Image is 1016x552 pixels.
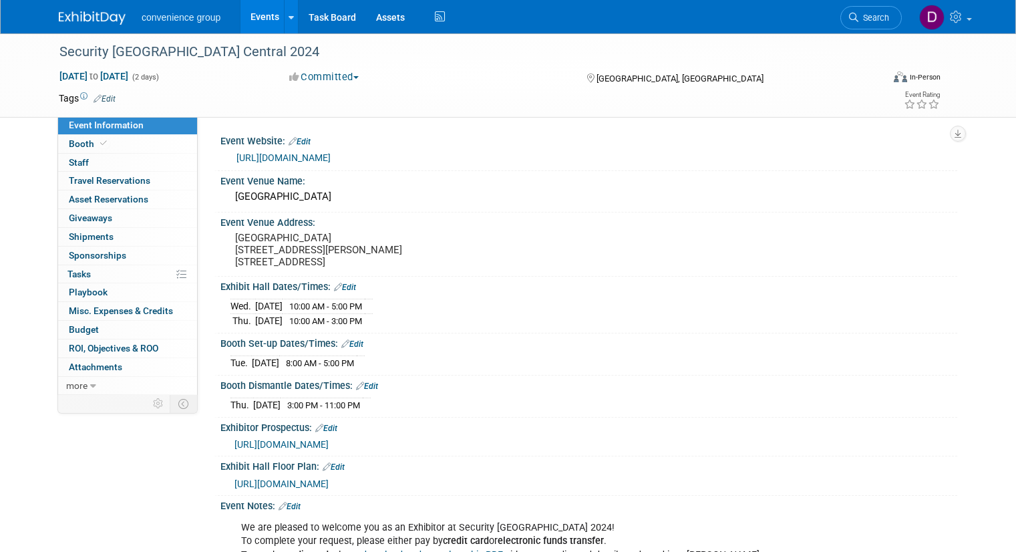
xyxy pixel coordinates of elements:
[66,380,88,391] span: more
[58,172,197,190] a: Travel Reservations
[220,213,957,229] div: Event Venue Address:
[220,131,957,148] div: Event Website:
[67,269,91,279] span: Tasks
[59,11,126,25] img: ExhibitDay
[69,305,173,316] span: Misc. Expenses & Credits
[230,186,947,207] div: [GEOGRAPHIC_DATA]
[234,439,329,450] a: [URL][DOMAIN_NAME]
[919,5,945,30] img: Diego Boechat
[69,120,144,130] span: Event Information
[840,6,902,29] a: Search
[131,73,159,82] span: (2 days)
[147,395,170,412] td: Personalize Event Tab Strip
[289,316,362,326] span: 10:00 AM - 3:00 PM
[315,424,337,433] a: Edit
[58,228,197,246] a: Shipments
[88,71,100,82] span: to
[55,40,866,64] div: Security [GEOGRAPHIC_DATA] Central 2024
[58,154,197,172] a: Staff
[69,324,99,335] span: Budget
[285,70,364,84] button: Committed
[341,339,363,349] a: Edit
[289,137,311,146] a: Edit
[69,250,126,261] span: Sponsorships
[142,12,220,23] span: convenience group
[58,209,197,227] a: Giveaways
[909,72,941,82] div: In-Person
[286,358,354,368] span: 8:00 AM - 5:00 PM
[58,116,197,134] a: Event Information
[220,171,957,188] div: Event Venue Name:
[279,502,301,511] a: Edit
[59,70,129,82] span: [DATE] [DATE]
[323,462,345,472] a: Edit
[69,194,148,204] span: Asset Reservations
[59,92,116,105] td: Tags
[69,231,114,242] span: Shipments
[810,70,941,90] div: Event Format
[58,339,197,358] a: ROI, Objectives & ROO
[255,314,283,328] td: [DATE]
[253,398,281,412] td: [DATE]
[69,213,112,223] span: Giveaways
[443,535,489,547] b: credit card
[597,74,764,84] span: [GEOGRAPHIC_DATA], [GEOGRAPHIC_DATA]
[289,301,362,311] span: 10:00 AM - 5:00 PM
[58,283,197,301] a: Playbook
[252,356,279,370] td: [DATE]
[894,72,907,82] img: Format-Inperson.png
[58,190,197,209] a: Asset Reservations
[220,418,957,435] div: Exhibitor Prospectus:
[234,478,329,489] a: [URL][DOMAIN_NAME]
[230,314,255,328] td: Thu.
[58,358,197,376] a: Attachments
[220,277,957,294] div: Exhibit Hall Dates/Times:
[94,94,116,104] a: Edit
[58,135,197,153] a: Booth
[69,343,158,354] span: ROI, Objectives & ROO
[220,456,957,474] div: Exhibit Hall Floor Plan:
[100,140,107,147] i: Booth reservation complete
[230,299,255,314] td: Wed.
[230,356,252,370] td: Tue.
[498,535,604,547] b: electronic funds transfer
[69,362,122,372] span: Attachments
[69,138,110,149] span: Booth
[904,92,940,98] div: Event Rating
[287,400,360,410] span: 3:00 PM - 11:00 PM
[220,376,957,393] div: Booth Dismantle Dates/Times:
[58,302,197,320] a: Misc. Expenses & Credits
[220,333,957,351] div: Booth Set-up Dates/Times:
[58,247,197,265] a: Sponsorships
[235,232,513,268] pre: [GEOGRAPHIC_DATA] [STREET_ADDRESS][PERSON_NAME] [STREET_ADDRESS]
[58,265,197,283] a: Tasks
[236,152,331,163] a: [URL][DOMAIN_NAME]
[170,395,198,412] td: Toggle Event Tabs
[230,398,253,412] td: Thu.
[255,299,283,314] td: [DATE]
[58,321,197,339] a: Budget
[334,283,356,292] a: Edit
[220,496,957,513] div: Event Notes:
[69,287,108,297] span: Playbook
[858,13,889,23] span: Search
[69,157,89,168] span: Staff
[356,382,378,391] a: Edit
[58,377,197,395] a: more
[69,175,150,186] span: Travel Reservations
